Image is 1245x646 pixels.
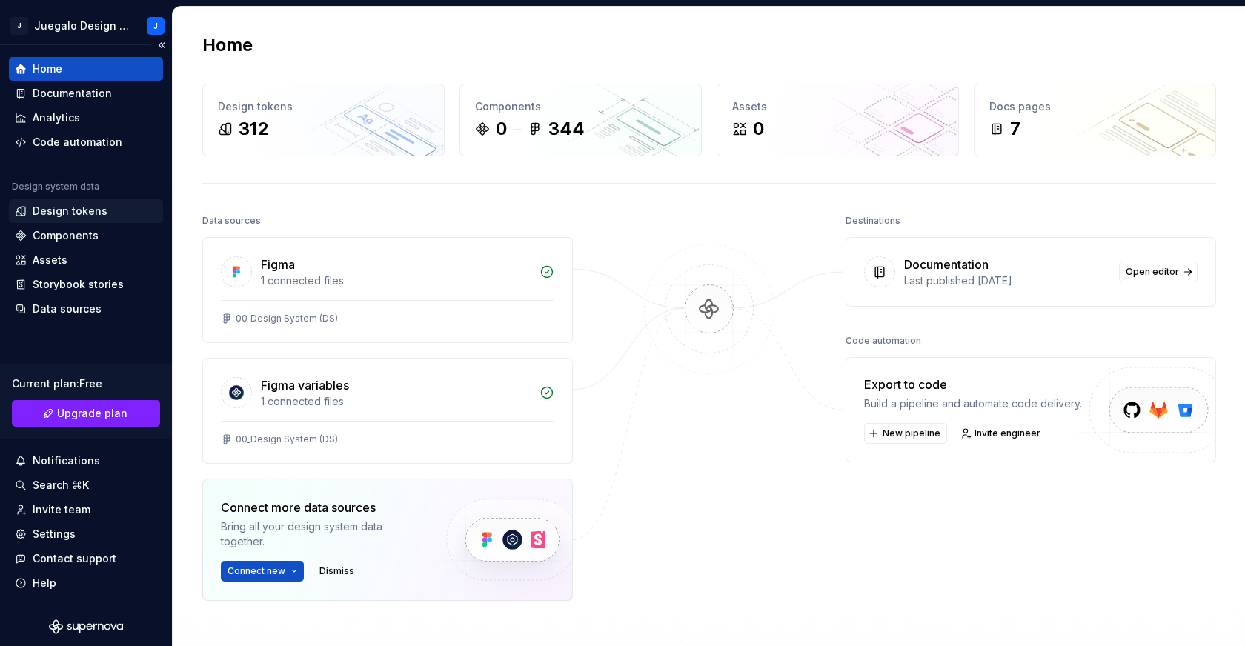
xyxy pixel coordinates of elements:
div: Analytics [33,110,80,125]
div: 7 [1010,117,1020,141]
button: Contact support [9,547,163,570]
div: Notifications [33,453,100,468]
a: Upgrade plan [12,400,160,427]
a: Home [9,57,163,81]
button: Dismiss [313,561,361,582]
div: 00_Design System (DS) [236,313,338,324]
div: Search ⌘K [33,478,89,493]
button: New pipeline [864,423,947,444]
div: Destinations [846,210,900,231]
div: Design system data [12,181,99,193]
a: Figma1 connected files00_Design System (DS) [202,237,573,343]
div: Home [33,61,62,76]
div: Design tokens [33,204,107,219]
span: Upgrade plan [57,406,127,421]
h2: Home [202,33,253,57]
div: 00_Design System (DS) [236,433,338,445]
a: Code automation [9,130,163,154]
div: Last published [DATE] [904,273,1110,288]
div: Bring all your design system data together. [221,519,421,549]
span: Invite engineer [975,427,1040,439]
a: Components [9,224,163,247]
div: Invite team [33,502,90,517]
a: Analytics [9,106,163,130]
div: Documentation [904,256,989,273]
div: Help [33,576,56,590]
div: Settings [33,527,76,542]
a: Figma variables1 connected files00_Design System (DS) [202,358,573,464]
button: JJuegalo Design SystemJ [3,10,169,41]
a: Documentation [9,81,163,105]
div: Contact support [33,551,116,566]
div: Figma [261,256,295,273]
div: Design tokens [218,99,429,114]
div: Figma variables [261,376,349,394]
a: Assets0 [717,84,959,156]
button: Notifications [9,449,163,473]
div: 1 connected files [261,394,531,409]
div: Data sources [33,302,102,316]
button: Search ⌘K [9,473,163,497]
div: 312 [239,117,268,141]
a: Settings [9,522,163,546]
div: 0 [753,117,764,141]
div: J [153,20,158,32]
div: 1 connected files [261,273,531,288]
div: Components [475,99,686,114]
div: Export to code [864,376,1082,393]
div: Data sources [202,210,261,231]
a: Invite team [9,498,163,522]
div: 344 [548,117,585,141]
div: Code automation [846,330,921,351]
span: Dismiss [319,565,354,577]
div: Juegalo Design System [34,19,129,33]
div: Assets [33,253,67,267]
div: Current plan : Free [12,376,160,391]
button: Collapse sidebar [151,35,172,56]
div: Documentation [33,86,112,101]
button: Connect new [221,561,304,582]
div: 0 [496,117,507,141]
div: Storybook stories [33,277,124,292]
span: Connect new [228,565,285,577]
a: Docs pages7 [974,84,1216,156]
a: Open editor [1119,262,1198,282]
div: Docs pages [989,99,1201,114]
a: Design tokens [9,199,163,223]
div: Components [33,228,99,243]
div: Code automation [33,135,122,150]
div: Assets [732,99,943,114]
a: Components0344 [459,84,702,156]
button: Help [9,571,163,595]
a: Storybook stories [9,273,163,296]
span: Open editor [1126,266,1179,278]
a: Design tokens312 [202,84,445,156]
span: New pipeline [883,427,940,439]
a: Invite engineer [956,423,1047,444]
div: Connect more data sources [221,499,421,516]
svg: Supernova Logo [49,619,123,634]
div: J [10,17,28,35]
a: Assets [9,248,163,272]
a: Data sources [9,297,163,321]
div: Build a pipeline and automate code delivery. [864,396,1082,411]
